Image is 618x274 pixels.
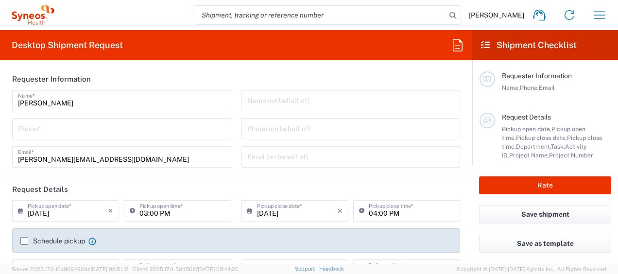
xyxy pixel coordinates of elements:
[502,84,520,91] span: Name,
[509,152,549,159] span: Project Name,
[479,176,611,194] button: Rate
[198,266,239,272] span: [DATE] 08:44:20
[12,39,123,51] h2: Desktop Shipment Request
[551,143,565,150] span: Task,
[90,266,128,272] span: [DATE] 09:51:12
[319,266,344,272] a: Feedback
[549,152,593,159] span: Project Number
[20,237,85,245] label: Schedule pickup
[108,203,113,219] i: ×
[12,266,128,272] span: Server: 2025.17.0-16a969492de
[481,39,577,51] h2: Shipment Checklist
[337,203,343,219] i: ×
[469,11,524,19] span: [PERSON_NAME]
[516,143,551,150] span: Department,
[502,125,551,133] span: Pickup open date,
[133,266,239,272] span: Client: 2025.17.0-5dd568f
[502,72,572,80] span: Requester Information
[520,84,539,91] span: Phone,
[502,113,551,121] span: Request Details
[12,185,68,194] h2: Request Details
[516,134,567,141] span: Pickup close date,
[479,205,611,223] button: Save shipment
[194,6,446,24] input: Shipment, tracking or reference number
[457,265,606,274] span: Copyright © [DATE]-[DATE] Agistix Inc., All Rights Reserved
[12,74,91,84] h2: Requester Information
[539,84,555,91] span: Email
[295,266,319,272] a: Support
[479,235,611,253] button: Save as template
